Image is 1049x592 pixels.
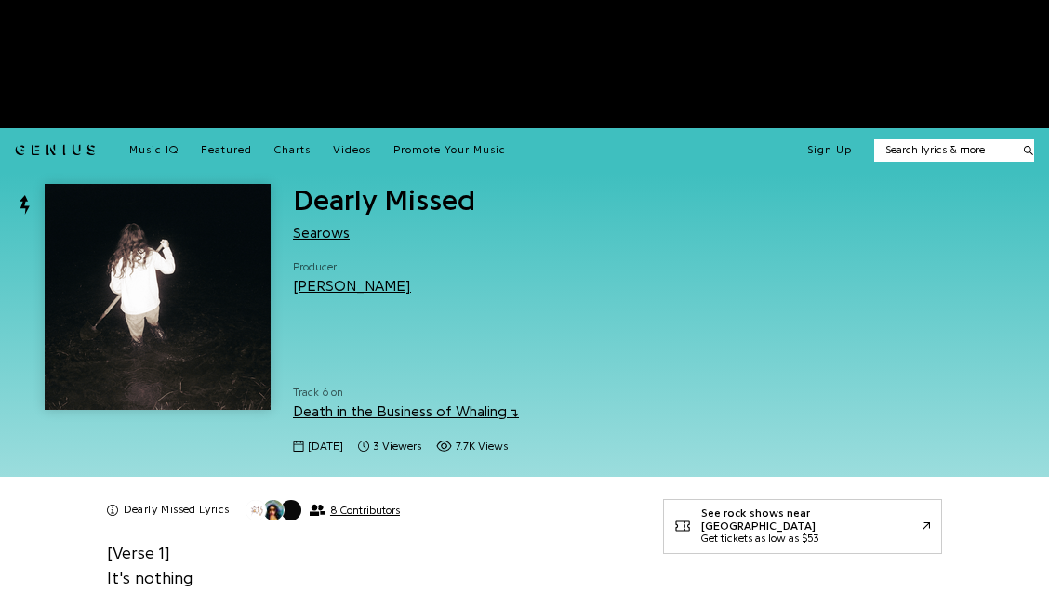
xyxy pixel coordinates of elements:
[293,385,610,401] span: Track 6 on
[436,439,508,454] span: 7,677 views
[701,533,923,546] div: Get tickets as low as $53
[293,226,350,241] a: Searows
[274,143,311,158] a: Charts
[129,143,179,158] a: Music IQ
[293,259,411,275] span: Producer
[393,144,506,155] span: Promote Your Music
[293,279,411,294] a: [PERSON_NAME]
[456,439,508,454] span: 7.7K views
[701,507,923,533] div: See rock shows near [GEOGRAPHIC_DATA]
[874,142,1013,158] input: Search lyrics & more
[333,143,371,158] a: Videos
[373,439,421,454] span: 3 viewers
[201,144,252,155] span: Featured
[201,143,252,158] a: Featured
[330,504,400,517] span: 8 Contributors
[124,503,230,518] h2: Dearly Missed Lyrics
[358,439,421,454] span: 3 viewers
[293,186,475,216] span: Dearly Missed
[807,143,852,158] button: Sign Up
[129,144,179,155] span: Music IQ
[393,143,506,158] a: Promote Your Music
[308,439,343,454] span: [DATE]
[274,144,311,155] span: Charts
[293,404,519,419] a: Death in the Business of Whaling
[245,499,400,521] button: 8 Contributors
[663,499,942,554] a: See rock shows near [GEOGRAPHIC_DATA]Get tickets as low as $53
[333,144,371,155] span: Videos
[45,184,271,410] img: Cover art for Dearly Missed by Searows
